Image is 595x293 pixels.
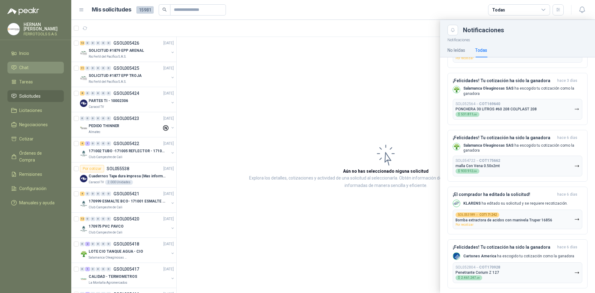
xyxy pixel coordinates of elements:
a: Solicitudes [7,90,64,102]
button: ¡Felicidades! Tu cotización ha sido la ganadorahace 6 días Company LogoSalamanca Oleaginosas SAS ... [447,130,588,182]
button: ¡Felicidades! Tu cotización ha sido la ganadorahace 6 días Company LogoCartones America ha escogi... [447,239,588,288]
b: KLARENS [463,201,481,206]
span: Chat [19,64,29,71]
div: Todas [475,47,487,54]
div: $ [456,112,479,117]
p: SOL052564 → [456,102,500,106]
div: $ [456,169,479,174]
div: Todas [492,7,505,13]
a: Remisiones [7,168,64,180]
span: Remisiones [19,171,42,178]
p: Notificaciones [440,35,595,43]
span: ,00 [473,113,477,116]
span: 15981 [136,6,154,14]
b: COT170928 [479,265,500,269]
a: Tareas [7,76,64,88]
span: Órdenes de Compra [19,150,58,163]
span: hace 6 días [557,245,577,250]
button: ¡Felicidades! Tu cotización ha sido la ganadorahace 3 días Company LogoSalamanca Oleaginosas SAS ... [447,73,588,125]
p: ha escogido tu cotización como la ganadora [463,143,582,153]
b: Salamanca Oleaginosas SAS [463,143,513,148]
p: ha editado su solicitud y se requiere recotización. [463,201,568,206]
img: Company Logo [453,86,460,93]
img: Company Logo [453,253,460,260]
button: SOL052564→COT169640PONCHERA 30 LITROS #60 208 COLPLAST 208$531.811,00 [453,99,582,120]
span: Por recotizar [456,223,474,226]
span: search [162,7,167,12]
b: Salamanca Oleaginosas SAS [463,86,513,91]
div: SOL053189 → [456,212,499,217]
span: Por recotizar [456,56,474,60]
a: Manuales y ayuda [7,197,64,209]
b: COT171242 [479,213,497,216]
p: FERROTOOLS S.A.S. [24,32,64,36]
a: Órdenes de Compra [7,147,64,166]
span: ,25 [476,277,480,279]
button: ¡El comprador ha editado la solicitud!hace 6 días Company LogoKLARENS ha editado su solicitud y s... [447,187,588,234]
span: Solicitudes [19,93,41,100]
img: Logo peakr [7,7,39,15]
span: hace 6 días [557,192,577,197]
a: Inicio [7,47,64,59]
p: Bomba extractora de acidos con manivela Truper 16856 [456,218,552,222]
a: Licitaciones [7,104,64,116]
img: Company Logo [453,200,460,207]
img: Company Logo [8,23,20,35]
span: 933.912 [461,170,477,173]
p: SOL052804 → [456,265,500,270]
span: Cotizar [19,135,33,142]
p: HERNAN [PERSON_NAME] [24,22,64,31]
h3: ¡El comprador ha editado la solicitud! [453,192,555,197]
button: SOL054722→COT175662malla Con Vena 0.50x2mt$933.912,00 [453,156,582,176]
b: COT169640 [479,102,500,106]
h3: ¡Felicidades! Tu cotización ha sido la ganadora [453,78,555,83]
div: Notificaciones [463,27,588,33]
span: Manuales y ayuda [19,199,55,206]
h1: Mis solicitudes [92,5,131,14]
h3: ¡Felicidades! Tu cotización ha sido la ganadora [453,245,555,250]
span: Tareas [19,78,33,85]
a: Negociaciones [7,119,64,131]
div: No leídas [447,47,465,54]
p: malla Con Vena 0.50x2mt [456,164,500,168]
b: Cartones America [463,254,496,258]
p: Penetrante Corium Z 127 [456,270,499,275]
p: ha escogido tu cotización como la ganadora [463,86,582,96]
span: ,00 [473,170,477,173]
span: Configuración [19,185,46,192]
span: hace 3 días [557,78,577,83]
a: Cotizar [7,133,64,145]
span: Negociaciones [19,121,48,128]
div: $ [456,275,482,280]
span: 2.461.247 [461,276,480,279]
p: ha escogido tu cotización como la ganadora [463,254,574,259]
button: SOL052804→COT170928Penetrante Corium Z 127$2.461.247,25 [453,262,582,283]
h3: ¡Felicidades! Tu cotización ha sido la ganadora [453,135,555,140]
img: Company Logo [453,143,460,150]
a: Chat [7,62,64,73]
p: PONCHERA 30 LITROS #60 208 COLPLAST 208 [456,107,537,111]
p: SOL054722 → [456,158,500,163]
b: COT175662 [479,158,500,163]
a: Configuración [7,183,64,194]
span: hace 6 días [557,135,577,140]
span: Inicio [19,50,29,57]
span: Licitaciones [19,107,42,114]
button: SOL053189→COT171242Bomba extractora de acidos con manivela Truper 16856Por recotizar [453,210,582,229]
button: Close [447,25,458,35]
span: 531.811 [461,113,477,116]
